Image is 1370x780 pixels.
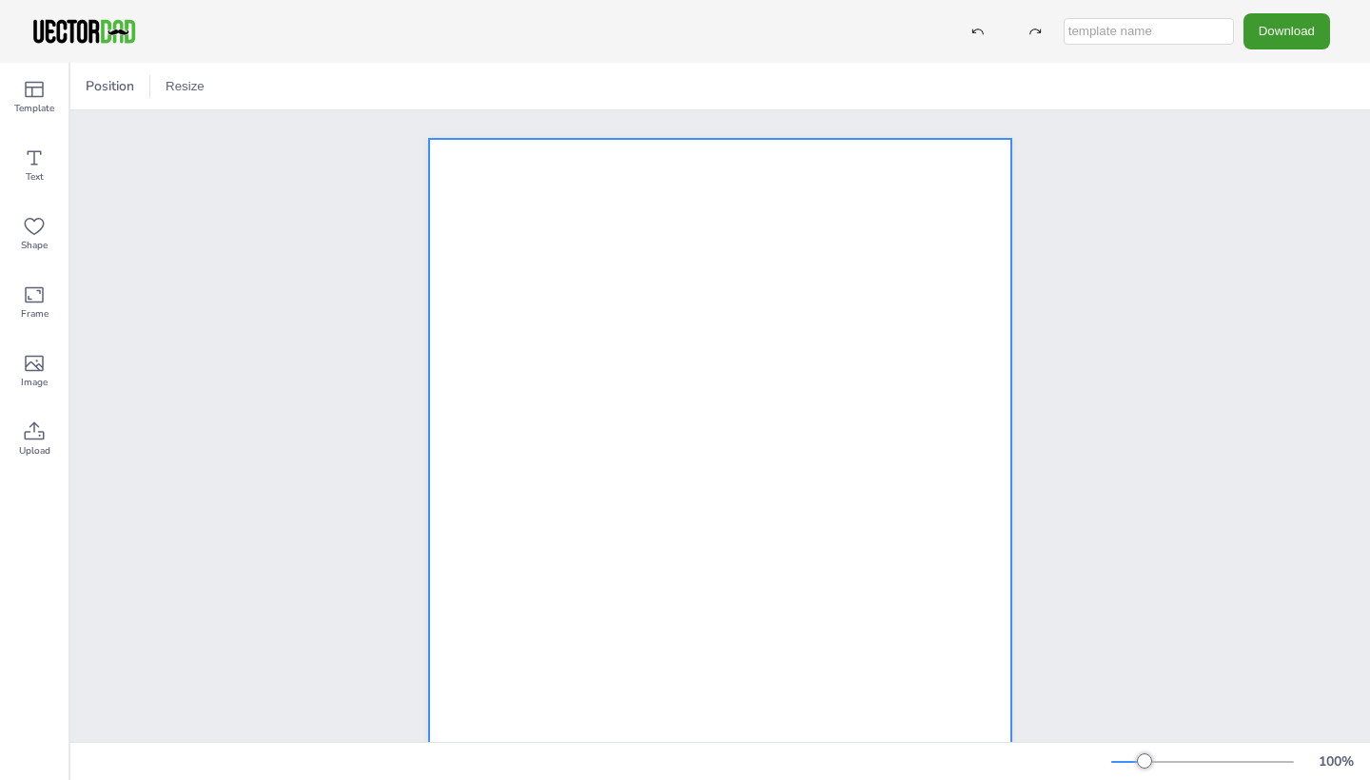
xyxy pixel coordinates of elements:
span: Shape [21,238,48,253]
button: Download [1243,13,1330,49]
button: Resize [158,71,212,102]
img: VectorDad-1.png [30,17,138,46]
span: Frame [21,306,49,322]
input: template name [1064,18,1234,45]
span: Text [26,169,44,185]
div: 100 % [1313,752,1359,770]
span: Template [14,101,54,116]
span: Upload [19,443,50,458]
span: Position [82,77,138,95]
span: Image [21,375,48,390]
